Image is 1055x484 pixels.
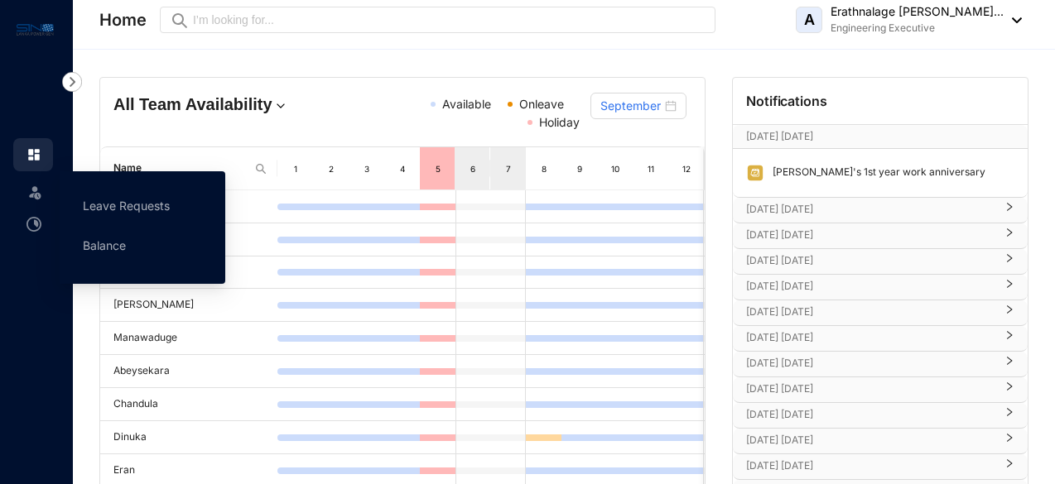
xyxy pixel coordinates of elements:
span: right [1004,234,1014,237]
div: [DATE] [DATE] [733,198,1028,223]
span: right [1004,362,1014,366]
td: Abeysekara [100,355,277,388]
p: [DATE] [DATE] [746,329,995,346]
span: Name [113,161,248,176]
div: [DATE] [DATE] [733,223,1028,248]
div: 10 [609,161,623,177]
li: Time Attendance [13,208,53,241]
div: [DATE] [DATE] [733,377,1028,402]
div: [DATE] [DATE] [733,454,1028,479]
p: [DATE] [DATE] [746,252,995,269]
div: 8 [537,161,552,177]
input: Select month [600,97,662,115]
p: [DATE] [DATE] [746,128,982,145]
div: 5 [431,161,445,177]
img: nav-icon-right.af6afadce00d159da59955279c43614e.svg [62,72,82,92]
p: [DATE] [DATE] [746,278,995,295]
span: right [1004,337,1014,340]
td: Dinuka [100,421,277,454]
p: Home [99,8,147,31]
div: [DATE] [DATE] [733,429,1028,453]
div: 9 [573,161,587,177]
p: Erathnalage [PERSON_NAME]... [831,3,1004,20]
div: 7 [502,161,516,177]
input: I’m looking for... [193,11,706,29]
span: Onleave [519,97,564,111]
span: Holiday [539,115,580,129]
img: dropdown-black.8e83cc76930a90b1a4fdb6d089b7bf3a.svg [1004,17,1022,23]
div: 1 [289,161,303,177]
span: right [1004,414,1014,417]
div: 12 [679,161,693,177]
td: Manawaduge [100,322,277,355]
div: 2 [325,161,339,177]
td: [PERSON_NAME] [100,289,277,322]
p: [PERSON_NAME]'s 1st year work anniversary [764,164,985,182]
div: [DATE] [DATE] [733,326,1028,351]
p: [DATE] [DATE] [746,304,995,320]
div: [DATE] [DATE] [733,275,1028,300]
span: A [804,12,815,27]
p: Engineering Executive [831,20,1004,36]
div: [DATE] [DATE] [733,249,1028,274]
div: [DATE] [DATE] [733,352,1028,376]
span: right [1004,465,1014,468]
img: logo [17,20,54,39]
img: anniversary.d4fa1ee0abd6497b2d89d817e415bd57.svg [746,164,764,182]
span: right [1004,439,1014,443]
p: [DATE] [DATE] [746,201,995,218]
div: 6 [466,161,479,177]
td: Chandula [100,388,277,421]
div: [DATE] [DATE][DATE] [733,125,1028,148]
img: leave-unselected.2934df6273408c3f84d9.svg [26,184,43,200]
img: search.8ce656024d3affaeffe32e5b30621cb7.svg [254,162,267,175]
img: time-attendance-unselected.8aad090b53826881fffb.svg [26,217,41,232]
span: right [1004,311,1014,314]
span: right [1004,208,1014,212]
div: 4 [396,161,410,177]
div: [DATE] [DATE] [733,300,1028,325]
p: [DATE] [DATE] [746,381,995,397]
span: right [1004,388,1014,391]
div: 3 [360,161,374,177]
p: [DATE] [DATE] [746,458,995,474]
span: Available [442,97,491,111]
a: Balance [83,238,126,252]
a: Leave Requests [83,199,170,213]
div: [DATE] [DATE] [733,403,1028,428]
h4: All Team Availability [113,93,306,116]
div: 11 [644,161,658,177]
img: home.c6720e0a13eba0172344.svg [26,147,41,162]
span: right [1004,260,1014,263]
img: dropdown.780994ddfa97fca24b89f58b1de131fa.svg [272,98,289,114]
p: [DATE] [DATE] [746,406,995,423]
p: [DATE] [DATE] [746,355,995,371]
p: [DATE] [DATE] [746,432,995,448]
p: [DATE] [DATE] [746,227,995,243]
li: Home [13,138,53,171]
span: right [1004,285,1014,289]
p: Notifications [746,91,827,111]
